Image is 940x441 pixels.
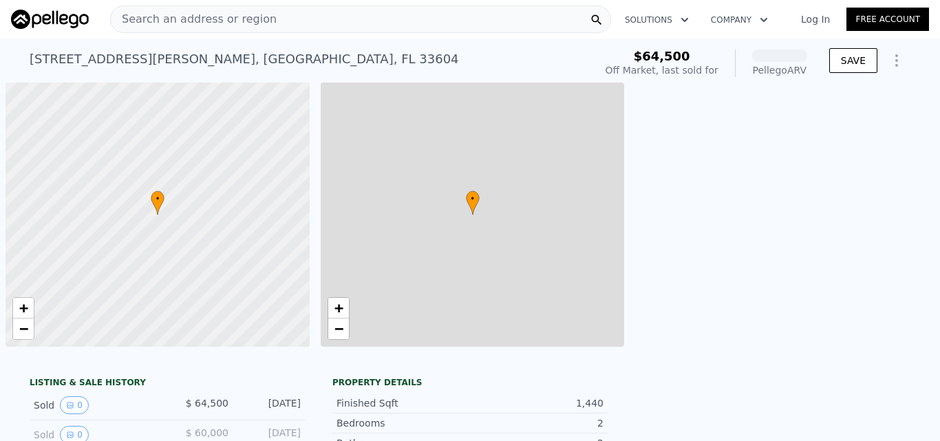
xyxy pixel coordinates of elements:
[13,298,34,319] a: Zoom in
[19,299,28,316] span: +
[470,396,603,410] div: 1,440
[846,8,929,31] a: Free Account
[334,299,343,316] span: +
[30,377,305,391] div: LISTING & SALE HISTORY
[186,427,228,438] span: $ 60,000
[34,396,156,414] div: Sold
[60,396,89,414] button: View historical data
[151,193,164,205] span: •
[328,298,349,319] a: Zoom in
[11,10,89,29] img: Pellego
[30,50,459,69] div: [STREET_ADDRESS][PERSON_NAME] , [GEOGRAPHIC_DATA] , FL 33604
[634,49,690,63] span: $64,500
[470,416,603,430] div: 2
[883,47,910,74] button: Show Options
[337,396,470,410] div: Finished Sqft
[466,193,480,205] span: •
[328,319,349,339] a: Zoom out
[239,396,301,414] div: [DATE]
[151,191,164,215] div: •
[784,12,846,26] a: Log In
[337,416,470,430] div: Bedrooms
[13,319,34,339] a: Zoom out
[332,377,608,388] div: Property details
[186,398,228,409] span: $ 64,500
[334,320,343,337] span: −
[19,320,28,337] span: −
[700,8,779,32] button: Company
[111,11,277,28] span: Search an address or region
[606,63,718,77] div: Off Market, last sold for
[614,8,700,32] button: Solutions
[829,48,877,73] button: SAVE
[752,63,807,77] div: Pellego ARV
[466,191,480,215] div: •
